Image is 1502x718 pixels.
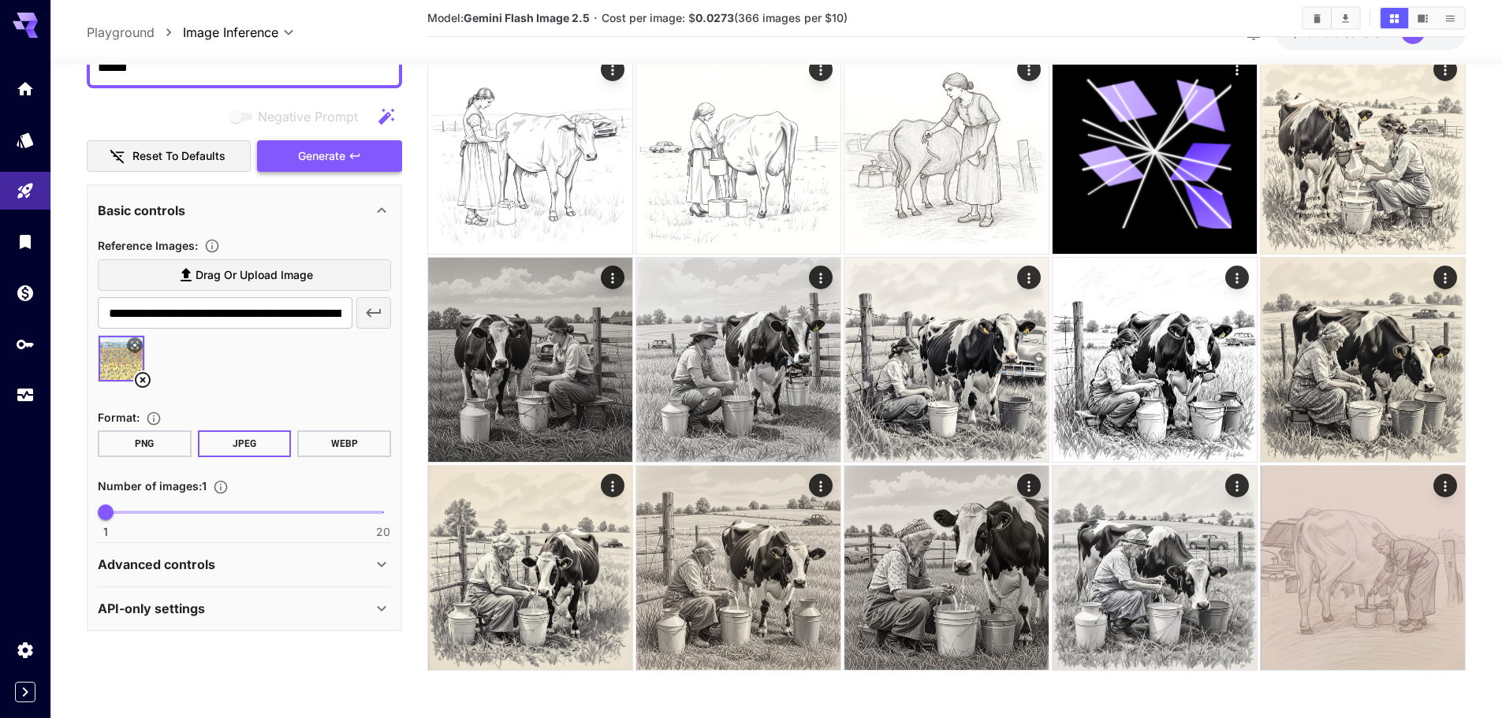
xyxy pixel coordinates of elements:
span: Generate [298,146,345,166]
button: Generate [257,140,402,172]
span: Image Inference [183,23,278,42]
p: · [594,9,598,28]
p: Advanced controls [98,555,215,574]
span: Negative Prompt [258,107,358,126]
div: Home [16,79,35,99]
button: Show images in list view [1437,8,1464,28]
div: Actions [809,58,833,81]
img: 9k= [636,50,840,254]
div: Settings [16,640,35,660]
img: Z [1053,466,1257,670]
p: Basic controls [98,200,185,219]
img: Z [1261,466,1465,670]
div: Actions [1225,58,1249,81]
div: Playground [16,181,35,201]
div: Actions [1017,58,1041,81]
b: Gemini Flash Image 2.5 [464,11,590,24]
button: PNG [98,430,192,457]
span: Model: [427,11,590,24]
img: 9k= [844,466,1049,670]
div: Actions [601,58,624,81]
p: API-only settings [98,598,205,617]
span: Reference Images : [98,238,198,251]
button: Choose the file format for the output image. [140,411,168,426]
button: Show images in video view [1409,8,1437,28]
img: Z [428,258,632,462]
div: API Keys [16,334,35,354]
img: 2Q== [428,50,632,254]
div: Show images in grid viewShow images in video viewShow images in list view [1379,6,1466,30]
span: Format : [98,411,140,424]
span: 20 [376,523,390,539]
span: Cost per image: $ (366 images per $10) [602,11,848,24]
span: Negative prompts are not compatible with the selected model. [226,106,371,126]
button: Clear Images [1303,8,1331,28]
button: Download All [1332,8,1359,28]
img: Z [428,466,632,670]
span: Drag or upload image [196,266,313,285]
a: Playground [87,23,155,42]
img: 9k= [844,50,1049,254]
b: 0.0273 [695,11,734,24]
div: Actions [809,474,833,497]
span: credits left [1333,26,1388,39]
button: Specify how many images to generate in a single request. Each image generation will be charged se... [207,479,235,495]
div: Wallet [16,283,35,303]
span: $20.43 [1291,26,1333,39]
div: Actions [1433,474,1457,497]
img: 9k= [844,258,1049,462]
span: Number of images : 1 [98,479,207,493]
div: Actions [601,474,624,497]
div: Usage [16,385,35,405]
img: 9k= [1261,50,1465,254]
div: Advanced controls [98,545,391,583]
button: Show images in grid view [1381,8,1408,28]
div: Actions [1433,58,1457,81]
button: Reset to defaults [87,140,251,172]
div: Library [16,232,35,251]
img: 9k= [1261,258,1465,462]
div: Actions [601,266,624,289]
img: 2Q== [636,258,840,462]
div: Clear ImagesDownload All [1302,6,1361,30]
label: Drag or upload image [98,259,391,292]
div: Models [16,130,35,150]
div: API-only settings [98,589,391,627]
nav: breadcrumb [87,23,183,42]
button: Expand sidebar [15,682,35,702]
button: JPEG [198,430,292,457]
div: Actions [1017,266,1041,289]
div: Actions [1225,266,1249,289]
div: Actions [1017,474,1041,497]
div: Actions [1225,474,1249,497]
img: 9k= [636,466,840,670]
span: 1 [103,523,108,539]
div: Actions [809,266,833,289]
button: WEBP [297,430,391,457]
button: Upload a reference image to guide the result. This is needed for Image-to-Image or Inpainting. Su... [198,238,226,254]
div: Basic controls [98,191,391,229]
div: Actions [1433,266,1457,289]
img: 2Q== [1053,258,1257,462]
